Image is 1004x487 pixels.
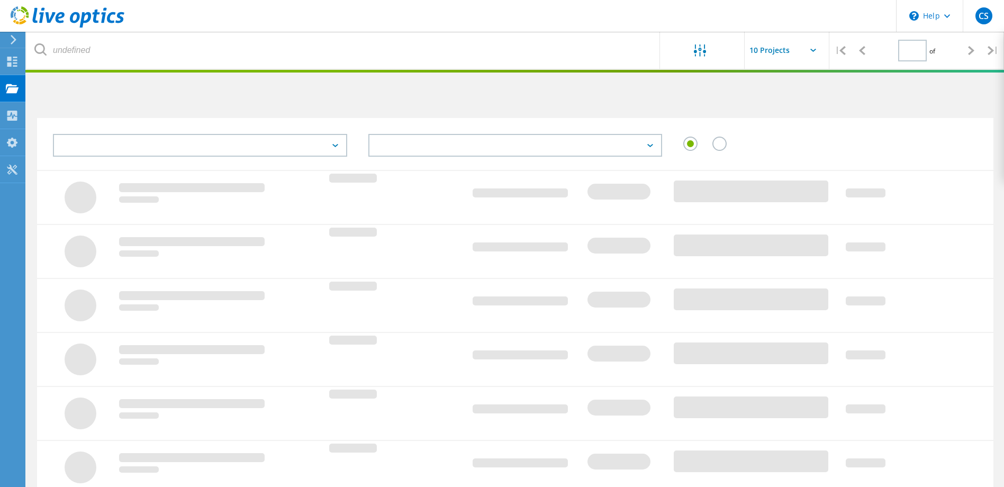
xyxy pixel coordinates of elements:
a: Live Optics Dashboard [11,22,124,30]
span: of [929,47,935,56]
div: | [829,32,851,69]
div: | [982,32,1004,69]
span: CS [979,12,989,20]
svg: \n [909,11,919,21]
input: undefined [26,32,661,69]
